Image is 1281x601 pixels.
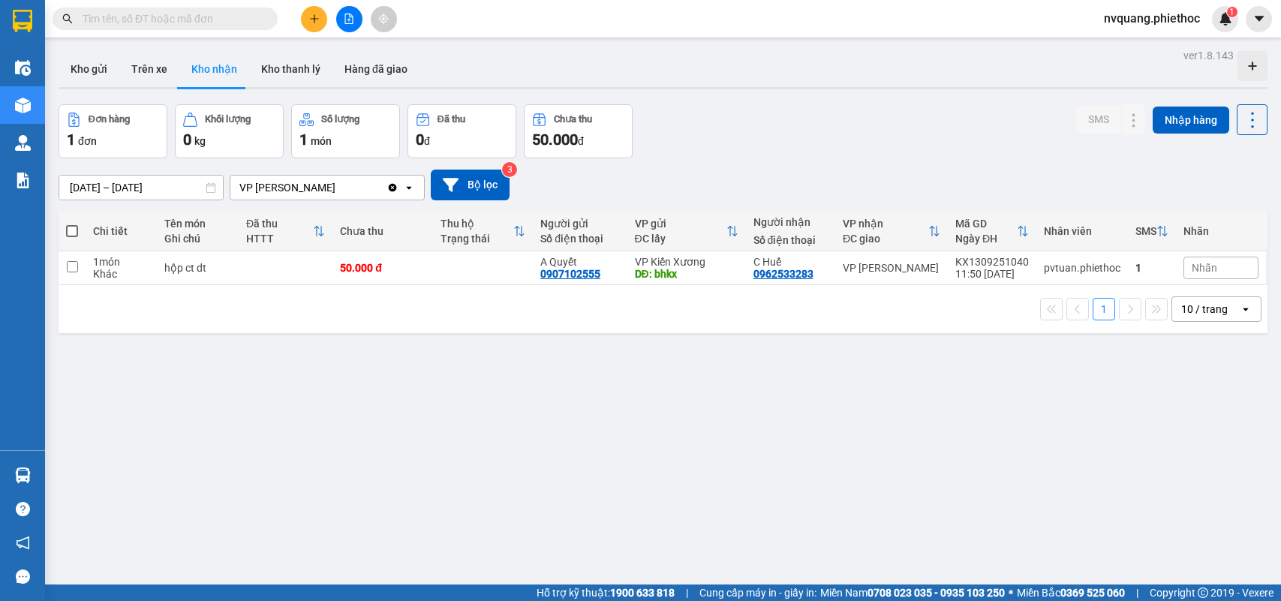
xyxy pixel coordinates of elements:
[340,225,425,237] div: Chưa thu
[291,104,400,158] button: Số lượng1món
[524,104,633,158] button: Chưa thu50.000đ
[635,268,738,280] div: DĐ: bhkx
[1135,225,1156,237] div: SMS
[239,180,335,195] div: VP [PERSON_NAME]
[431,170,510,200] button: Bộ lọc
[164,218,231,230] div: Tên món
[424,135,430,147] span: đ
[301,6,327,32] button: plus
[311,135,332,147] span: món
[1044,225,1120,237] div: Nhân viên
[753,216,828,228] div: Người nhận
[59,176,223,200] input: Select a date range.
[403,182,415,194] svg: open
[246,233,313,245] div: HTTT
[89,114,130,125] div: Đơn hàng
[16,502,30,516] span: question-circle
[955,268,1029,280] div: 11:50 [DATE]
[246,218,313,230] div: Đã thu
[635,256,738,268] div: VP Kiến Xương
[416,131,424,149] span: 0
[67,131,75,149] span: 1
[540,233,619,245] div: Số điện thoại
[1183,47,1234,64] div: ver 1.8.143
[93,256,149,268] div: 1 món
[1198,587,1208,598] span: copyright
[378,14,389,24] span: aim
[62,14,73,24] span: search
[627,212,746,251] th: Toggle SortBy
[83,11,260,27] input: Tìm tên, số ĐT hoặc mã đơn
[239,212,332,251] th: Toggle SortBy
[1219,12,1232,26] img: icon-new-feature
[532,131,578,149] span: 50.000
[15,135,31,151] img: warehouse-icon
[164,262,231,274] div: hộp ct dt
[686,584,688,601] span: |
[1135,262,1168,274] div: 1
[502,162,517,177] sup: 3
[441,233,513,245] div: Trạng thái
[59,51,119,87] button: Kho gửi
[1093,298,1115,320] button: 1
[344,14,354,24] span: file-add
[868,587,1005,599] strong: 0708 023 035 - 0935 103 250
[753,268,813,280] div: 0962533283
[1017,584,1125,601] span: Miền Bắc
[955,233,1017,245] div: Ngày ĐH
[321,114,359,125] div: Số lượng
[16,569,30,584] span: message
[433,212,533,251] th: Toggle SortBy
[955,218,1017,230] div: Mã GD
[1229,7,1234,17] span: 1
[820,584,1005,601] span: Miền Nam
[119,51,179,87] button: Trên xe
[1153,107,1229,134] button: Nhập hàng
[635,218,726,230] div: VP gửi
[309,14,320,24] span: plus
[1136,584,1138,601] span: |
[843,262,940,274] div: VP [PERSON_NAME]
[340,262,425,274] div: 50.000 đ
[13,10,32,32] img: logo-vxr
[337,180,338,195] input: Selected VP Trần Khát Chân.
[1192,262,1217,274] span: Nhãn
[371,6,397,32] button: aim
[610,587,675,599] strong: 1900 633 818
[578,135,584,147] span: đ
[540,256,619,268] div: A Quyết
[540,218,619,230] div: Người gửi
[332,51,419,87] button: Hàng đã giao
[1009,590,1013,596] span: ⚪️
[93,225,149,237] div: Chi tiết
[843,218,928,230] div: VP nhận
[1076,106,1121,133] button: SMS
[948,212,1036,251] th: Toggle SortBy
[175,104,284,158] button: Khối lượng0kg
[1240,303,1252,315] svg: open
[835,212,948,251] th: Toggle SortBy
[93,268,149,280] div: Khác
[635,233,726,245] div: ĐC lấy
[1227,7,1237,17] sup: 1
[753,256,828,268] div: C Huế
[1128,212,1176,251] th: Toggle SortBy
[1060,587,1125,599] strong: 0369 525 060
[336,6,362,32] button: file-add
[15,173,31,188] img: solution-icon
[1252,12,1266,26] span: caret-down
[1181,302,1228,317] div: 10 / trang
[407,104,516,158] button: Đã thu0đ
[1092,9,1212,28] span: nvquang.phiethoc
[540,268,600,280] div: 0907102555
[179,51,249,87] button: Kho nhận
[753,234,828,246] div: Số điện thoại
[1183,225,1258,237] div: Nhãn
[554,114,592,125] div: Chưa thu
[164,233,231,245] div: Ghi chú
[438,114,465,125] div: Đã thu
[194,135,206,147] span: kg
[1237,51,1267,81] div: Tạo kho hàng mới
[537,584,675,601] span: Hỗ trợ kỹ thuật:
[15,467,31,483] img: warehouse-icon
